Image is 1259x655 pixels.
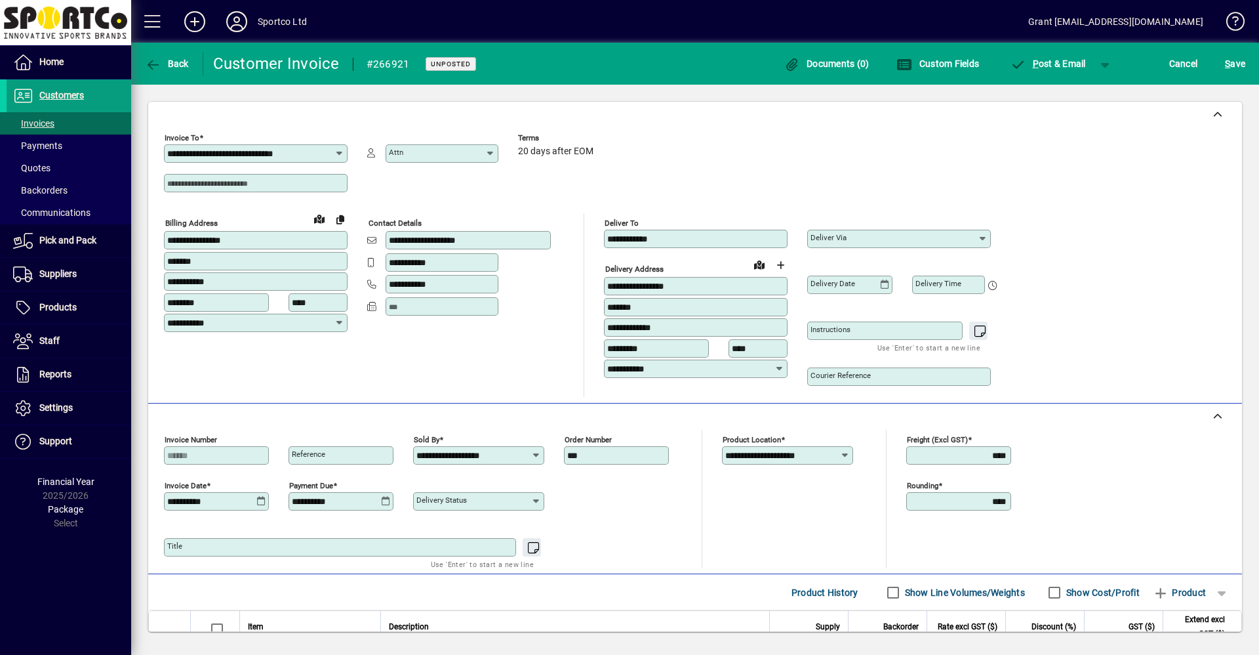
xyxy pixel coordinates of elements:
button: Add [174,10,216,33]
mat-label: Rounding [907,481,938,490]
span: Discount (%) [1031,620,1076,634]
a: Reports [7,358,131,391]
button: Cancel [1166,52,1201,75]
mat-label: Payment due [289,481,333,490]
mat-label: Instructions [810,325,850,334]
div: #266921 [367,54,410,75]
mat-label: Title [167,541,182,551]
span: Supply [816,620,840,634]
mat-label: Delivery date [810,279,855,288]
mat-label: Attn [389,148,403,157]
span: Terms [518,134,597,142]
span: ost & Email [1010,58,1086,69]
mat-hint: Use 'Enter' to start a new line [877,340,980,355]
mat-hint: Use 'Enter' to start a new line [431,557,534,572]
a: Knowledge Base [1216,3,1243,45]
span: Documents (0) [784,58,869,69]
span: Back [145,58,189,69]
span: Products [39,302,77,312]
mat-label: Delivery time [915,279,961,288]
span: ave [1225,53,1245,74]
span: Financial Year [37,476,94,487]
button: Choose address [770,255,791,276]
span: Communications [13,207,90,218]
span: Quotes [13,163,50,173]
span: Description [389,620,429,634]
button: Post & Email [1003,52,1092,75]
button: Back [142,52,192,75]
mat-label: Deliver via [810,233,847,242]
mat-label: Invoice date [165,481,207,490]
span: P [1033,58,1039,69]
mat-label: Deliver To [605,219,639,228]
mat-label: Order number [565,435,612,444]
span: Payments [13,140,62,151]
a: Products [7,291,131,324]
span: Backorder [883,620,919,634]
a: Suppliers [7,258,131,291]
label: Show Line Volumes/Weights [902,586,1025,599]
a: Staff [7,325,131,358]
span: Suppliers [39,268,77,279]
button: Custom Fields [893,52,982,75]
span: Extend excl GST ($) [1171,612,1225,641]
mat-label: Sold by [414,435,439,444]
div: Grant [EMAIL_ADDRESS][DOMAIN_NAME] [1028,11,1203,32]
a: Invoices [7,112,131,135]
span: Reports [39,369,71,379]
span: Cancel [1169,53,1198,74]
button: Copy to Delivery address [330,209,351,230]
a: Payments [7,135,131,157]
mat-label: Product location [723,435,781,444]
app-page-header-button: Back [131,52,203,75]
a: Communications [7,201,131,224]
span: Rate excl GST ($) [938,620,997,634]
span: Settings [39,402,73,413]
span: Staff [39,335,60,346]
mat-label: Delivery status [416,496,467,505]
button: Save [1222,52,1249,75]
span: Item [248,620,264,634]
a: Quotes [7,157,131,179]
span: Support [39,436,72,446]
span: Custom Fields [896,58,979,69]
mat-label: Invoice number [165,435,217,444]
span: Unposted [431,60,471,68]
mat-label: Reference [292,450,325,459]
a: View on map [309,208,330,229]
mat-label: Freight (excl GST) [907,435,968,444]
button: Profile [216,10,258,33]
mat-label: Invoice To [165,133,199,142]
a: Backorders [7,179,131,201]
label: Show Cost/Profit [1064,586,1140,599]
span: S [1225,58,1230,69]
a: Settings [7,392,131,425]
a: View on map [749,254,770,275]
span: Invoices [13,118,54,129]
span: Backorders [13,185,68,196]
a: Pick and Pack [7,224,131,257]
span: Customers [39,90,84,100]
a: Home [7,46,131,79]
div: Customer Invoice [213,53,340,74]
button: Product History [786,581,864,604]
div: Sportco Ltd [258,11,307,32]
button: Documents (0) [781,52,873,75]
span: GST ($) [1129,620,1155,634]
span: Pick and Pack [39,235,96,245]
span: Package [48,504,83,515]
span: 20 days after EOM [518,146,593,157]
span: Home [39,56,64,67]
a: Support [7,425,131,458]
span: Product History [791,582,858,603]
mat-label: Courier Reference [810,371,871,380]
button: Product [1146,581,1212,604]
span: Product [1153,582,1206,603]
